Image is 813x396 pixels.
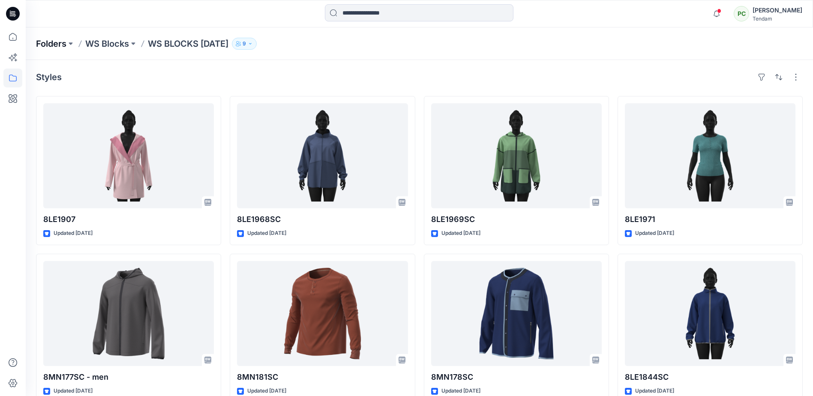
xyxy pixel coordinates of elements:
[247,229,286,238] p: Updated [DATE]
[243,39,246,48] p: 9
[232,38,257,50] button: 9
[625,213,795,225] p: 8LE1971
[237,261,408,366] a: 8MN181SC
[753,15,802,22] div: Tendam
[625,103,795,208] a: 8LE1971
[43,213,214,225] p: 8LE1907
[237,371,408,383] p: 8MN181SC
[431,103,602,208] a: 8LE1969SC
[734,6,749,21] div: PC
[441,387,480,396] p: Updated [DATE]
[148,38,228,50] p: WS BLOCKS [DATE]
[43,371,214,383] p: 8MN177SC - men
[36,38,66,50] a: Folders
[43,261,214,366] a: 8MN177SC - men
[753,5,802,15] div: [PERSON_NAME]
[43,103,214,208] a: 8LE1907
[431,213,602,225] p: 8LE1969SC
[635,229,674,238] p: Updated [DATE]
[54,229,93,238] p: Updated [DATE]
[54,387,93,396] p: Updated [DATE]
[431,371,602,383] p: 8MN178SC
[431,261,602,366] a: 8MN178SC
[635,387,674,396] p: Updated [DATE]
[36,72,62,82] h4: Styles
[625,261,795,366] a: 8LE1844SC
[625,371,795,383] p: 8LE1844SC
[237,103,408,208] a: 8LE1968SC
[85,38,129,50] a: WS Blocks
[441,229,480,238] p: Updated [DATE]
[247,387,286,396] p: Updated [DATE]
[237,213,408,225] p: 8LE1968SC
